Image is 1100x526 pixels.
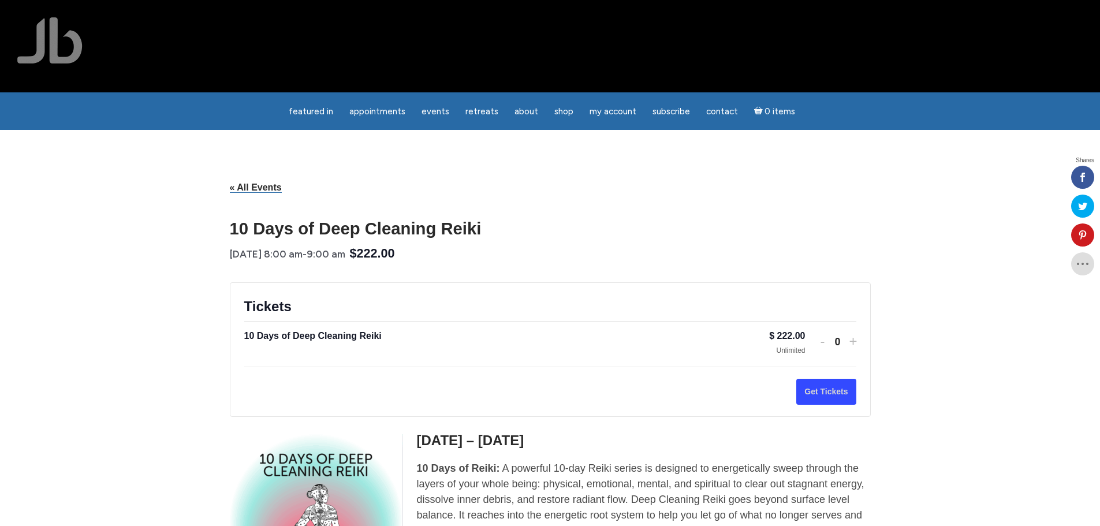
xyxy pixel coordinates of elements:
[699,100,745,123] a: Contact
[422,106,449,117] span: Events
[417,432,524,448] span: [DATE] – [DATE]
[230,248,303,260] span: [DATE] 8:00 am
[230,220,871,237] h1: 10 Days of Deep Cleaning Reiki
[282,100,340,123] a: featured in
[458,100,505,123] a: Retreats
[590,106,636,117] span: My Account
[769,346,805,356] div: Unlimited
[554,106,573,117] span: Shop
[415,100,456,123] a: Events
[244,329,770,344] div: 10 Days of Deep Cleaning Reiki
[230,245,345,263] div: -
[765,107,795,116] span: 0 items
[796,379,856,405] button: Get Tickets
[417,462,500,474] strong: 10 Days of Reiki:
[706,106,738,117] span: Contact
[508,100,545,123] a: About
[646,100,697,123] a: Subscribe
[17,17,83,64] img: Jamie Butler. The Everyday Medium
[465,106,498,117] span: Retreats
[230,182,282,193] a: « All Events
[547,100,580,123] a: Shop
[777,331,806,341] span: 222.00
[849,333,856,349] button: +
[1076,158,1094,163] span: Shares
[289,106,333,117] span: featured in
[769,331,774,341] span: $
[342,100,412,123] a: Appointments
[244,297,856,316] h2: Tickets
[349,106,405,117] span: Appointments
[747,99,803,123] a: Cart0 items
[514,106,538,117] span: About
[307,248,345,260] span: 9:00 am
[350,244,395,264] span: $222.00
[819,333,826,349] button: -
[754,106,765,117] i: Cart
[652,106,690,117] span: Subscribe
[583,100,643,123] a: My Account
